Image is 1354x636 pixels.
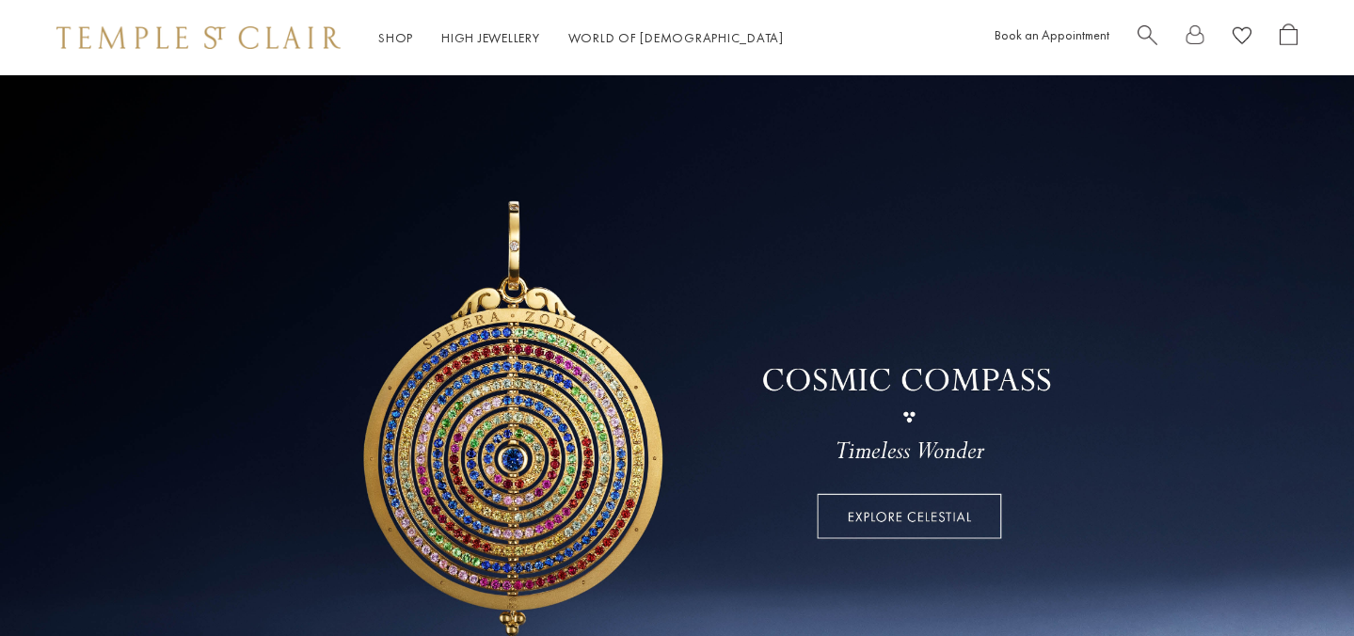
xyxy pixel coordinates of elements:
[1233,24,1251,53] a: View Wishlist
[568,29,784,46] a: World of [DEMOGRAPHIC_DATA]World of [DEMOGRAPHIC_DATA]
[56,26,341,49] img: Temple St. Clair
[1280,24,1298,53] a: Open Shopping Bag
[378,29,413,46] a: ShopShop
[378,26,784,50] nav: Main navigation
[441,29,540,46] a: High JewelleryHigh Jewellery
[1260,548,1335,617] iframe: Gorgias live chat messenger
[995,26,1109,43] a: Book an Appointment
[1138,24,1157,53] a: Search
